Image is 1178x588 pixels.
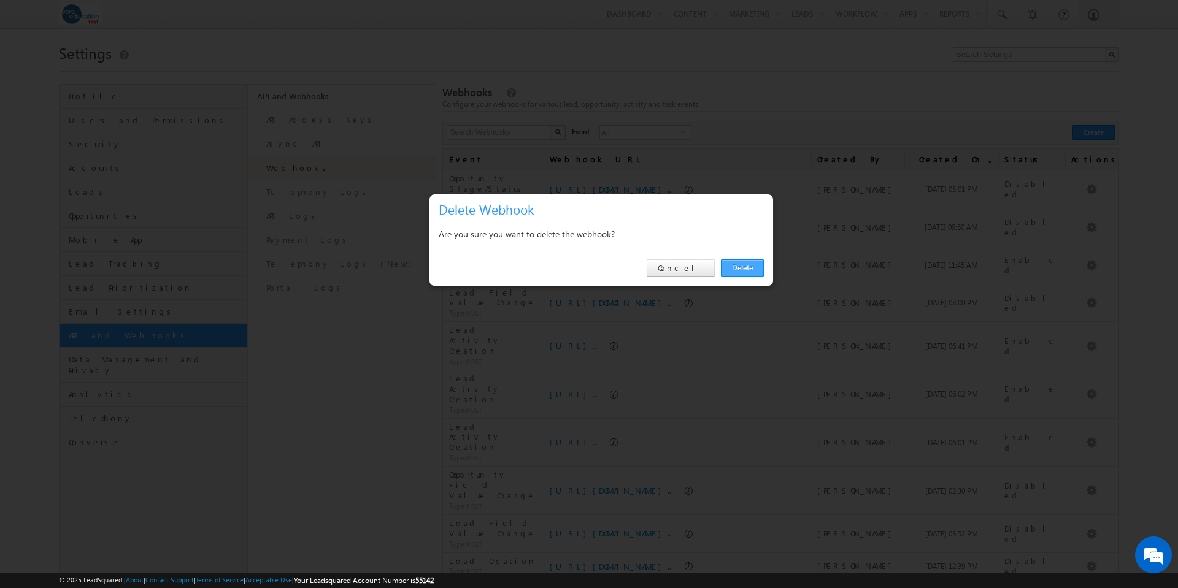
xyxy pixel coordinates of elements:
[439,199,769,220] h3: Delete Webhook
[439,226,764,242] div: Are you sure you want to delete the webhook?
[126,576,144,584] a: About
[294,576,434,585] span: Your Leadsquared Account Number is
[647,259,715,277] a: Cancel
[196,576,244,584] a: Terms of Service
[415,576,434,585] span: 55142
[59,575,434,586] span: © 2025 LeadSquared | | | | |
[145,576,194,584] a: Contact Support
[245,576,292,584] a: Acceptable Use
[721,259,764,277] a: Delete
